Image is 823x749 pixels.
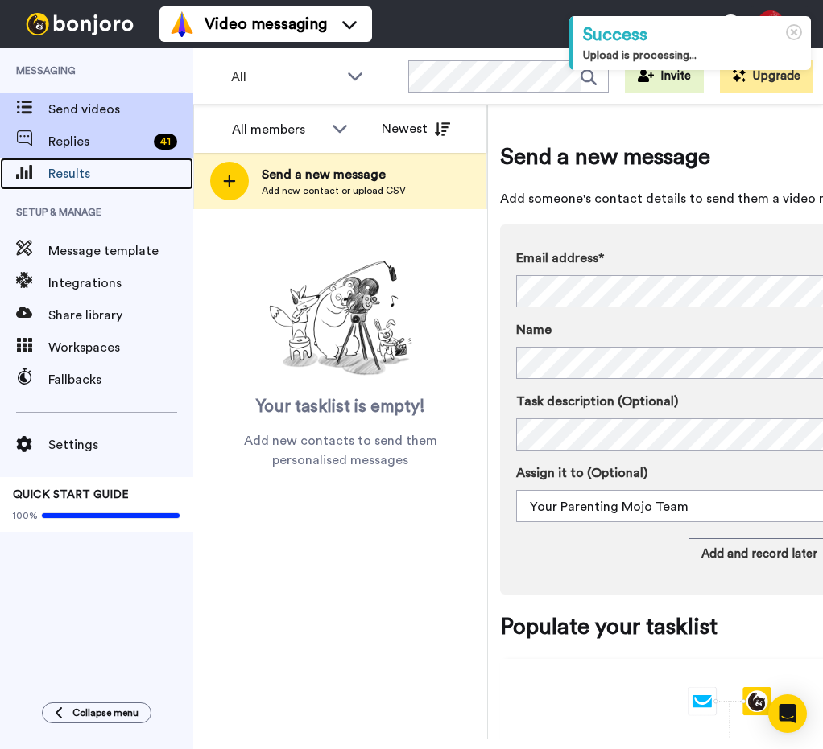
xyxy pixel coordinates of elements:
button: Newest [370,113,462,145]
img: vm-color.svg [169,11,195,37]
span: Replies [48,132,147,151]
img: ready-set-action.png [260,254,421,383]
div: Success [583,23,801,47]
span: Name [516,320,552,340]
span: Send videos [48,100,193,119]
span: Video messaging [205,13,327,35]
span: Collapse menu [72,706,139,719]
span: 100% [13,509,38,522]
span: Settings [48,435,193,455]
button: Collapse menu [42,702,151,723]
span: Add new contact or upload CSV [262,184,406,197]
span: Integrations [48,274,193,293]
span: Share library [48,306,193,325]
span: QUICK START GUIDE [13,489,129,500]
span: Message template [48,241,193,261]
span: Add new contacts to send them personalised messages [217,431,463,470]
span: Send a new message [262,165,406,184]
button: Invite [625,60,704,93]
button: Upgrade [720,60,813,93]
span: Fallbacks [48,370,193,389]
div: 41 [154,134,177,150]
img: bj-logo-header-white.svg [19,13,140,35]
span: Workspaces [48,338,193,357]
div: Upload is processing... [583,47,801,64]
span: All [231,68,339,87]
div: All members [232,120,324,139]
span: Results [48,164,193,183]
div: Open Intercom Messenger [768,694,807,733]
span: Your tasklist is empty! [256,395,425,419]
